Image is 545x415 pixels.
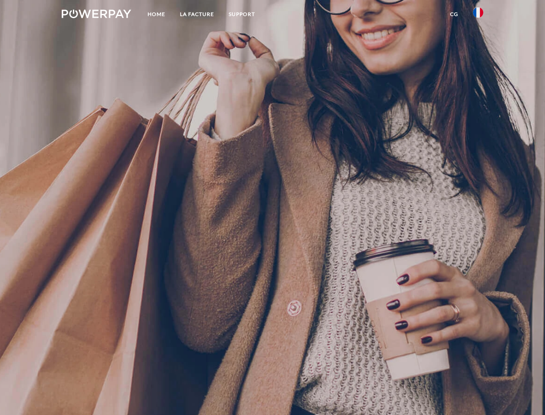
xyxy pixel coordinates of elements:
[140,6,173,22] a: Home
[173,6,221,22] a: LA FACTURE
[221,6,262,22] a: Support
[473,7,483,18] img: fr
[443,6,466,22] a: CG
[62,10,131,18] img: logo-powerpay-white.svg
